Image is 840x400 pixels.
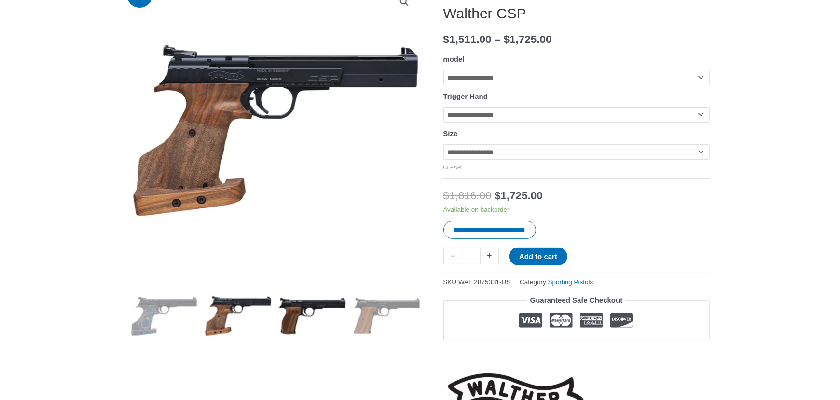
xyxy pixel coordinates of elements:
span: $ [504,33,510,45]
legend: Guaranteed Safe Checkout [526,293,627,307]
span: $ [443,190,450,202]
a: - [443,248,462,264]
span: WAL.2875331-US [458,278,510,286]
p: Available on backorder [443,206,710,214]
label: model [443,55,465,63]
span: SKU: [443,276,511,288]
bdi: 1,816.00 [443,190,492,202]
input: Product quantity [462,248,481,264]
label: Trigger Hand [443,92,488,100]
bdi: 1,725.00 [504,33,552,45]
img: Walther CSP - Image 2 [205,283,272,350]
label: Size [443,129,458,138]
a: Sporting Pistols [548,278,593,286]
img: Walther CSP - Image 4 [353,283,420,350]
iframe: Customer reviews powered by Trustpilot [443,347,710,359]
span: – [495,33,501,45]
img: Walther CSP - Image 3 [279,283,346,350]
span: Category: [520,276,593,288]
img: Walther CSP [131,283,198,350]
bdi: 1,725.00 [495,190,543,202]
a: Clear options [443,165,462,170]
bdi: 1,511.00 [443,33,492,45]
span: $ [495,190,501,202]
h1: Walther CSP [443,5,710,22]
a: + [481,248,499,264]
button: Add to cart [509,248,567,265]
span: $ [443,33,450,45]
